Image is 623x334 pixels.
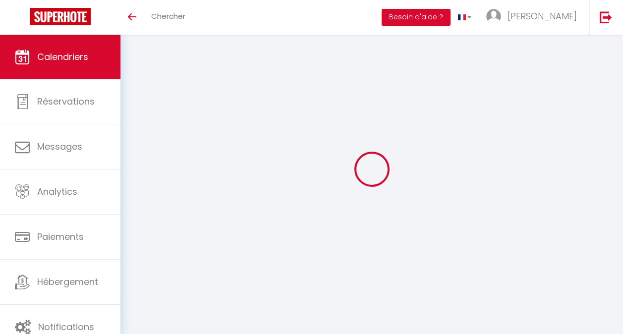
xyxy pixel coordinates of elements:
span: Notifications [38,321,94,333]
span: Chercher [151,11,185,21]
img: logout [600,11,612,23]
button: Besoin d'aide ? [382,9,451,26]
img: Super Booking [30,8,91,25]
span: Analytics [37,185,77,198]
span: Paiements [37,230,84,243]
span: Messages [37,140,82,153]
span: Réservations [37,95,95,108]
span: [PERSON_NAME] [508,10,577,22]
span: Hébergement [37,276,98,288]
img: ... [486,9,501,24]
span: Calendriers [37,51,88,63]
